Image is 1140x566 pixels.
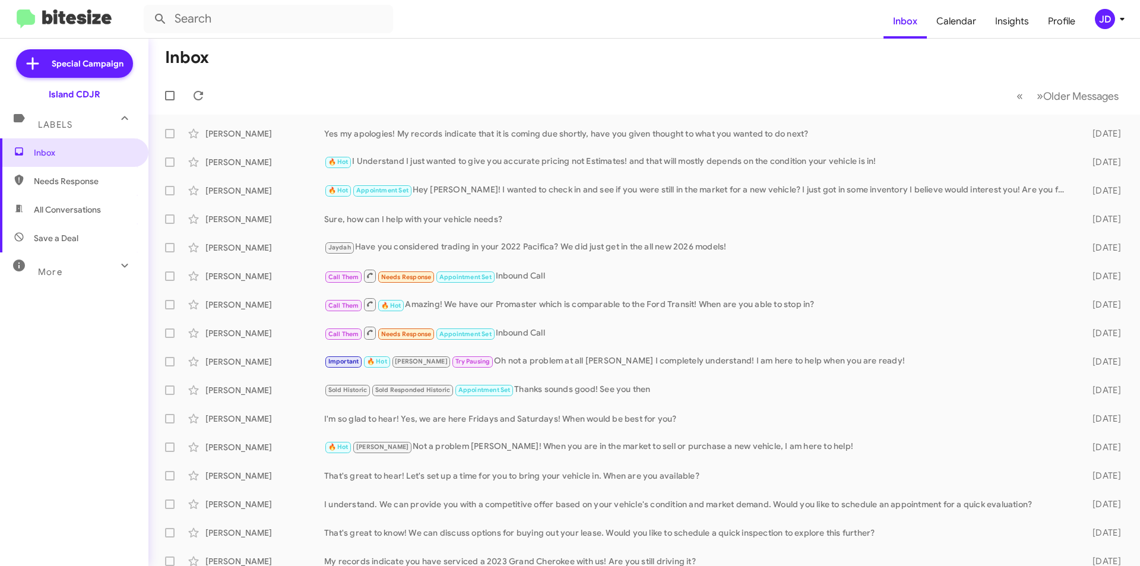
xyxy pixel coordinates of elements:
[205,498,324,510] div: [PERSON_NAME]
[1030,84,1126,108] button: Next
[205,299,324,311] div: [PERSON_NAME]
[356,186,408,194] span: Appointment Set
[1073,299,1130,311] div: [DATE]
[1085,9,1127,29] button: JD
[324,297,1073,312] div: Amazing! We have our Promaster which is comparable to the Ford Transit! When are you able to stop...
[367,358,387,365] span: 🔥 Hot
[883,4,927,39] a: Inbox
[205,156,324,168] div: [PERSON_NAME]
[439,273,492,281] span: Appointment Set
[1009,84,1030,108] button: Previous
[458,386,511,394] span: Appointment Set
[1073,213,1130,225] div: [DATE]
[1010,84,1126,108] nav: Page navigation example
[205,270,324,282] div: [PERSON_NAME]
[205,470,324,482] div: [PERSON_NAME]
[205,213,324,225] div: [PERSON_NAME]
[324,155,1073,169] div: I Understand I just wanted to give you accurate pricing not Estimates! and that will mostly depen...
[1073,498,1130,510] div: [DATE]
[324,440,1073,454] div: Not a problem [PERSON_NAME]! When you are in the market to sell or purchase a new vehicle, I am h...
[205,242,324,254] div: [PERSON_NAME]
[328,386,368,394] span: Sold Historic
[328,443,349,451] span: 🔥 Hot
[324,325,1073,340] div: Inbound Call
[328,273,359,281] span: Call Them
[1073,128,1130,140] div: [DATE]
[205,527,324,539] div: [PERSON_NAME]
[328,158,349,166] span: 🔥 Hot
[205,185,324,197] div: [PERSON_NAME]
[1073,356,1130,368] div: [DATE]
[986,4,1038,39] a: Insights
[205,441,324,453] div: [PERSON_NAME]
[328,358,359,365] span: Important
[324,268,1073,283] div: Inbound Call
[324,184,1073,197] div: Hey [PERSON_NAME]! I wanted to check in and see if you were still in the market for a new vehicle...
[1073,185,1130,197] div: [DATE]
[205,356,324,368] div: [PERSON_NAME]
[38,119,72,130] span: Labels
[395,358,448,365] span: [PERSON_NAME]
[1073,384,1130,396] div: [DATE]
[324,498,1073,510] div: I understand. We can provide you with a competitive offer based on your vehicle's condition and m...
[455,358,490,365] span: Try Pausing
[205,384,324,396] div: [PERSON_NAME]
[38,267,62,277] span: More
[1016,88,1023,103] span: «
[927,4,986,39] a: Calendar
[1073,327,1130,339] div: [DATE]
[1073,441,1130,453] div: [DATE]
[439,330,492,338] span: Appointment Set
[381,273,432,281] span: Needs Response
[324,213,1073,225] div: Sure, how can I help with your vehicle needs?
[324,128,1073,140] div: Yes my apologies! My records indicate that it is coming due shortly, have you given thought to wh...
[1073,413,1130,425] div: [DATE]
[34,232,78,244] span: Save a Deal
[324,413,1073,425] div: I'm so glad to hear! Yes, we are here Fridays and Saturdays! When would be best for you?
[328,302,359,309] span: Call Them
[52,58,123,69] span: Special Campaign
[205,413,324,425] div: [PERSON_NAME]
[1073,242,1130,254] div: [DATE]
[34,147,135,159] span: Inbox
[144,5,393,33] input: Search
[328,244,351,251] span: Jaydah
[1073,270,1130,282] div: [DATE]
[324,383,1073,397] div: Thanks sounds good! See you then
[1037,88,1043,103] span: »
[34,175,135,187] span: Needs Response
[165,48,209,67] h1: Inbox
[324,241,1073,254] div: Have you considered trading in your 2022 Pacifica? We did just get in the all new 2026 models!
[375,386,451,394] span: Sold Responded Historic
[34,204,101,216] span: All Conversations
[324,527,1073,539] div: That's great to know! We can discuss options for buying out your lease. Would you like to schedul...
[356,443,409,451] span: [PERSON_NAME]
[1095,9,1115,29] div: JD
[49,88,100,100] div: Island CDJR
[1073,470,1130,482] div: [DATE]
[205,327,324,339] div: [PERSON_NAME]
[324,470,1073,482] div: That's great to hear! Let's set up a time for you to bring your vehicle in. When are you available?
[1073,527,1130,539] div: [DATE]
[328,330,359,338] span: Call Them
[1038,4,1085,39] a: Profile
[205,128,324,140] div: [PERSON_NAME]
[324,355,1073,368] div: Oh not a problem at all [PERSON_NAME] I completely understand! I am here to help when you are ready!
[1073,156,1130,168] div: [DATE]
[328,186,349,194] span: 🔥 Hot
[16,49,133,78] a: Special Campaign
[381,330,432,338] span: Needs Response
[1043,90,1119,103] span: Older Messages
[381,302,401,309] span: 🔥 Hot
